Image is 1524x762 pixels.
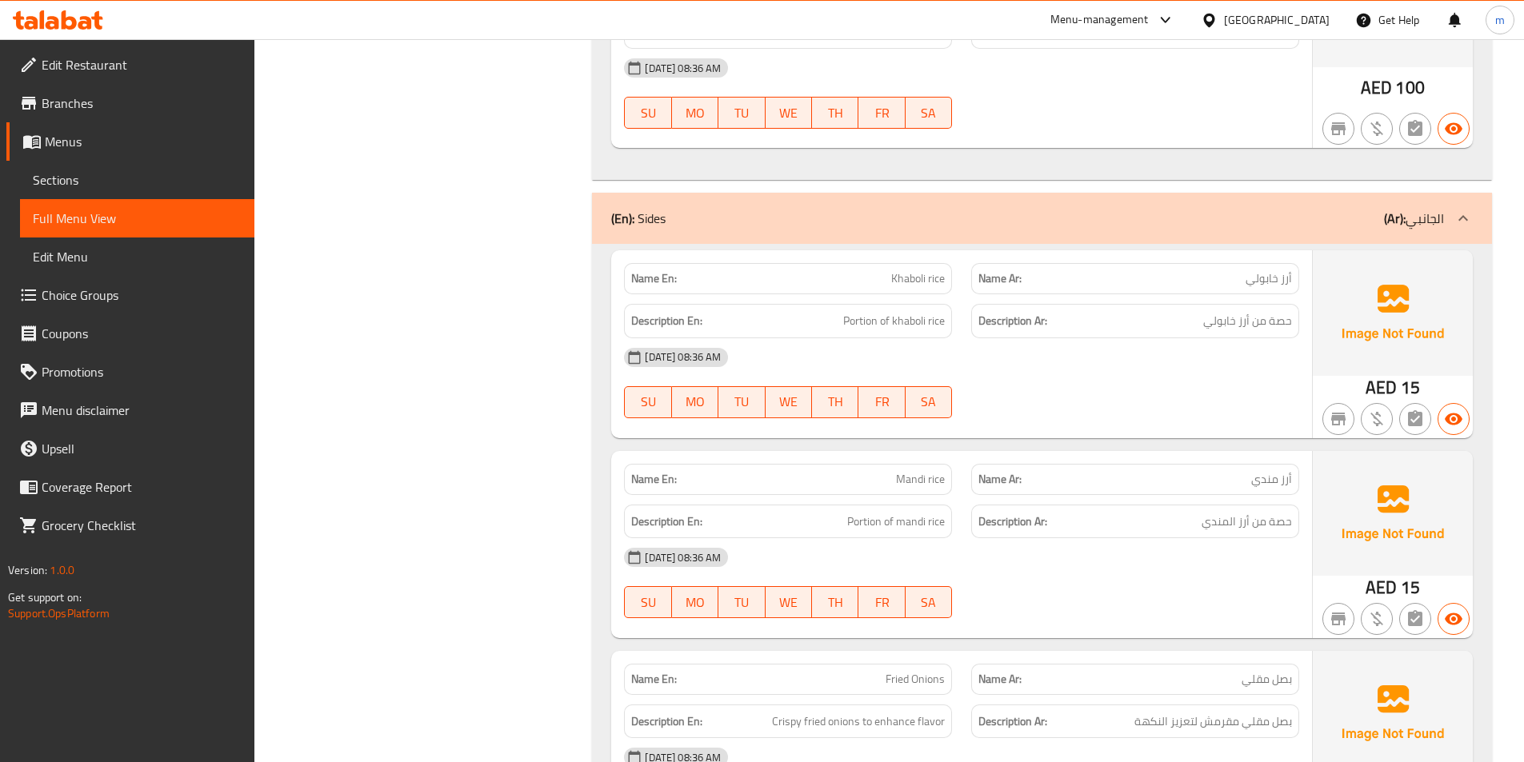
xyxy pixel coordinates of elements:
[678,591,712,614] span: MO
[858,386,905,418] button: FR
[718,586,765,618] button: TU
[638,349,727,365] span: [DATE] 08:36 AM
[42,401,242,420] span: Menu disclaimer
[592,193,1492,244] div: (En): Sides(Ar):الجانبي
[1202,512,1292,532] span: حصة من أرز المندي
[6,506,254,545] a: Grocery Checklist
[6,353,254,391] a: Promotions
[631,712,702,732] strong: Description En:
[865,591,898,614] span: FR
[818,591,852,614] span: TH
[1361,603,1393,635] button: Purchased item
[718,386,765,418] button: TU
[858,586,905,618] button: FR
[631,270,677,287] strong: Name En:
[6,122,254,161] a: Menus
[766,386,812,418] button: WE
[812,586,858,618] button: TH
[1366,372,1397,403] span: AED
[42,362,242,381] span: Promotions
[1495,11,1505,29] span: m
[865,390,898,413] span: FR
[1401,572,1420,603] span: 15
[772,591,806,614] span: WE
[1251,471,1292,488] span: أرز مندي
[1322,603,1354,635] button: Not branch specific item
[818,102,852,125] span: TH
[772,390,806,413] span: WE
[624,386,671,418] button: SU
[42,285,242,305] span: Choice Groups
[50,560,74,580] span: 1.0.0
[843,311,945,331] span: Portion of khaboli rice
[1395,72,1424,103] span: 100
[1361,113,1393,145] button: Purchased item
[1246,270,1292,287] span: أرز خابولي
[638,61,727,76] span: [DATE] 08:36 AM
[42,94,242,113] span: Branches
[631,591,665,614] span: SU
[45,132,242,151] span: Menus
[33,247,242,266] span: Edit Menu
[42,439,242,458] span: Upsell
[1384,209,1444,228] p: الجانبي
[6,84,254,122] a: Branches
[1399,603,1431,635] button: Not has choices
[42,477,242,497] span: Coverage Report
[1384,206,1406,230] b: (Ar):
[978,512,1047,532] strong: Description Ar:
[611,209,666,228] p: Sides
[978,2,1045,42] strong: Description Ar:
[20,161,254,199] a: Sections
[42,55,242,74] span: Edit Restaurant
[6,276,254,314] a: Choice Groups
[8,560,47,580] span: Version:
[42,324,242,343] span: Coupons
[766,586,812,618] button: WE
[978,671,1022,688] strong: Name Ar:
[725,102,758,125] span: TU
[1224,11,1330,29] div: [GEOGRAPHIC_DATA]
[912,102,946,125] span: SA
[906,386,952,418] button: SA
[672,586,718,618] button: MO
[812,386,858,418] button: TH
[858,97,905,129] button: FR
[865,102,898,125] span: FR
[672,386,718,418] button: MO
[1438,603,1470,635] button: Available
[1313,250,1473,375] img: Ae5nvW7+0k+MAAAAAElFTkSuQmCC
[725,390,758,413] span: TU
[978,712,1047,732] strong: Description Ar:
[912,390,946,413] span: SA
[6,429,254,468] a: Upsell
[6,314,254,353] a: Coupons
[1361,72,1392,103] span: AED
[906,97,952,129] button: SA
[20,199,254,237] a: Full Menu View
[672,97,718,129] button: MO
[6,391,254,429] a: Menu disclaimer
[6,468,254,506] a: Coverage Report
[906,586,952,618] button: SA
[678,390,712,413] span: MO
[631,512,702,532] strong: Description En:
[1399,403,1431,435] button: Not has choices
[886,671,945,688] span: Fried Onions
[631,102,665,125] span: SU
[42,516,242,535] span: Grocery Checklist
[978,311,1047,331] strong: Description Ar:
[978,471,1022,488] strong: Name Ar:
[678,102,712,125] span: MO
[638,550,727,565] span: [DATE] 08:36 AM
[631,390,665,413] span: SU
[718,97,765,129] button: TU
[631,2,688,42] strong: Description En:
[772,712,945,732] span: Crispy fried onions to enhance flavor
[1401,372,1420,403] span: 15
[1134,712,1292,732] span: بصل مقلي مقرمش لتعزيز النكهة
[1361,403,1393,435] button: Purchased item
[912,591,946,614] span: SA
[978,270,1022,287] strong: Name Ar:
[8,587,82,608] span: Get support on:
